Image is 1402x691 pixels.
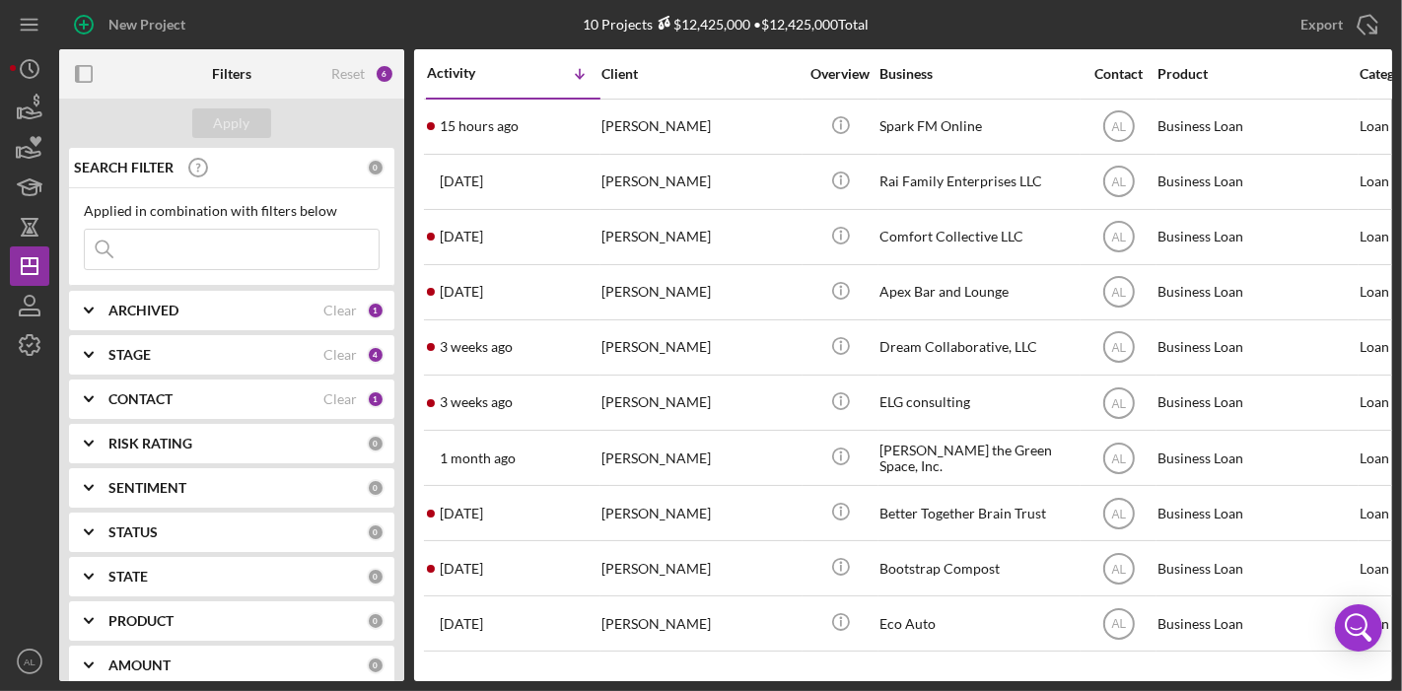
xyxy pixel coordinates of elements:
[367,390,385,408] div: 1
[583,16,869,33] div: 10 Projects • $12,425,000 Total
[1335,604,1382,652] div: Open Intercom Messenger
[108,436,192,451] b: RISK RATING
[1300,5,1343,44] div: Export
[440,284,483,300] time: 2025-08-22 15:50
[879,377,1077,429] div: ELG consulting
[1111,617,1126,631] text: AL
[367,523,385,541] div: 0
[1281,5,1392,44] button: Export
[879,66,1077,82] div: Business
[601,597,799,650] div: [PERSON_NAME]
[1157,211,1355,263] div: Business Loan
[1157,377,1355,429] div: Business Loan
[601,432,799,484] div: [PERSON_NAME]
[1157,542,1355,594] div: Business Loan
[1111,120,1126,134] text: AL
[367,159,385,176] div: 0
[367,568,385,586] div: 0
[879,542,1077,594] div: Bootstrap Compost
[108,391,173,407] b: CONTACT
[879,487,1077,539] div: Better Together Brain Trust
[323,391,357,407] div: Clear
[367,656,385,674] div: 0
[440,450,516,466] time: 2025-07-24 17:29
[1111,562,1126,576] text: AL
[601,377,799,429] div: [PERSON_NAME]
[879,321,1077,374] div: Dream Collaborative, LLC
[1111,396,1126,410] text: AL
[1111,507,1126,520] text: AL
[1157,487,1355,539] div: Business Loan
[1157,66,1355,82] div: Product
[1111,175,1126,189] text: AL
[804,66,877,82] div: Overview
[440,394,513,410] time: 2025-08-11 18:32
[367,346,385,364] div: 4
[323,303,357,318] div: Clear
[440,339,513,355] time: 2025-08-15 19:57
[879,597,1077,650] div: Eco Auto
[367,302,385,319] div: 1
[1111,451,1126,465] text: AL
[601,101,799,153] div: [PERSON_NAME]
[108,480,186,496] b: SENTIMENT
[74,160,174,175] b: SEARCH FILTER
[1111,341,1126,355] text: AL
[108,569,148,585] b: STATE
[108,303,178,318] b: ARCHIVED
[879,101,1077,153] div: Spark FM Online
[440,173,483,189] time: 2025-08-28 22:34
[1157,266,1355,318] div: Business Loan
[601,321,799,374] div: [PERSON_NAME]
[1157,156,1355,208] div: Business Loan
[1157,321,1355,374] div: Business Loan
[1157,101,1355,153] div: Business Loan
[59,5,205,44] button: New Project
[108,347,151,363] b: STAGE
[108,613,174,629] b: PRODUCT
[108,657,171,673] b: AMOUNT
[440,616,483,632] time: 2024-12-11 16:27
[108,5,185,44] div: New Project
[192,108,271,138] button: Apply
[601,156,799,208] div: [PERSON_NAME]
[1111,231,1126,244] text: AL
[440,561,483,577] time: 2025-07-09 02:23
[367,612,385,630] div: 0
[653,16,750,33] div: $12,425,000
[427,65,514,81] div: Activity
[108,524,158,540] b: STATUS
[879,432,1077,484] div: [PERSON_NAME] the Green Space, Inc.
[879,211,1077,263] div: Comfort Collective LLC
[1157,597,1355,650] div: Business Loan
[323,347,357,363] div: Clear
[601,66,799,82] div: Client
[214,108,250,138] div: Apply
[1082,66,1156,82] div: Contact
[601,542,799,594] div: [PERSON_NAME]
[601,266,799,318] div: [PERSON_NAME]
[440,229,483,244] time: 2025-08-25 03:40
[375,64,394,84] div: 6
[601,487,799,539] div: [PERSON_NAME]
[879,156,1077,208] div: Rai Family Enterprises LLC
[84,203,380,219] div: Applied in combination with filters below
[10,642,49,681] button: AL
[1157,432,1355,484] div: Business Loan
[440,118,519,134] time: 2025-09-02 23:18
[367,435,385,452] div: 0
[440,506,483,521] time: 2025-07-16 14:22
[601,211,799,263] div: [PERSON_NAME]
[24,656,35,667] text: AL
[212,66,251,82] b: Filters
[879,266,1077,318] div: Apex Bar and Lounge
[331,66,365,82] div: Reset
[367,479,385,497] div: 0
[1111,286,1126,300] text: AL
